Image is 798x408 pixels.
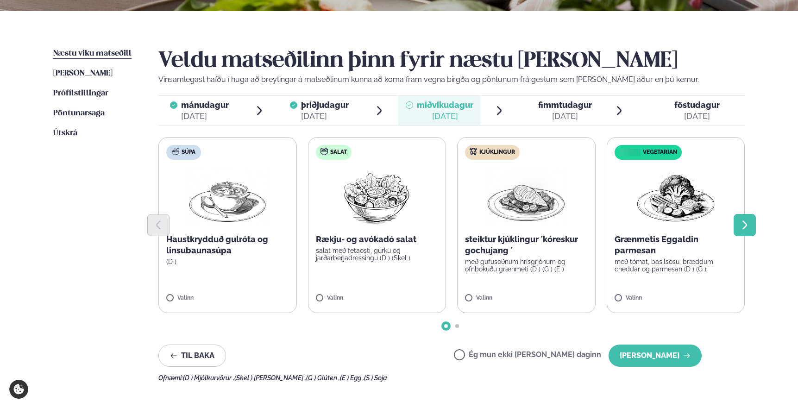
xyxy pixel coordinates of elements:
[479,149,515,156] span: Kjúklingur
[364,374,387,382] span: (S ) Soja
[301,100,349,110] span: þriðjudagur
[615,258,737,273] p: með tómat, basilsósu, bræddum cheddar og parmesan (D ) (G )
[674,111,720,122] div: [DATE]
[53,128,77,139] a: Útskrá
[172,148,179,155] img: soup.svg
[465,258,588,273] p: með gufusoðnum hrísgrjónum og ofnbökuðu grænmeti (D ) (G ) (E )
[53,69,113,77] span: [PERSON_NAME]
[183,374,234,382] span: (D ) Mjólkurvörur ,
[181,111,229,122] div: [DATE]
[336,167,418,226] img: Salad.png
[320,148,328,155] img: salad.svg
[470,148,477,155] img: chicken.svg
[485,167,567,226] img: Chicken-breast.png
[53,88,108,99] a: Prófílstillingar
[234,374,306,382] span: (Skel ) [PERSON_NAME] ,
[158,48,745,74] h2: Veldu matseðilinn þinn fyrir næstu [PERSON_NAME]
[330,149,347,156] span: Salat
[53,48,132,59] a: Næstu viku matseðill
[166,258,289,265] p: (D )
[609,345,702,367] button: [PERSON_NAME]
[734,214,756,236] button: Next slide
[455,324,459,328] span: Go to slide 2
[465,234,588,256] p: steiktur kjúklingur ´kóreskur gochujang ´
[340,374,364,382] span: (E ) Egg ,
[53,109,105,117] span: Pöntunarsaga
[166,234,289,256] p: Haustkrydduð gulróta og linsubaunasúpa
[538,100,592,110] span: fimmtudagur
[53,129,77,137] span: Útskrá
[53,68,113,79] a: [PERSON_NAME]
[615,234,737,256] p: Grænmetis Eggaldin parmesan
[53,108,105,119] a: Pöntunarsaga
[181,100,229,110] span: mánudagur
[635,167,716,226] img: Vegan.png
[53,89,108,97] span: Prófílstillingar
[674,100,720,110] span: föstudagur
[158,374,745,382] div: Ofnæmi:
[538,111,592,122] div: [DATE]
[617,148,642,157] img: icon
[417,111,473,122] div: [DATE]
[306,374,340,382] span: (G ) Glúten ,
[182,149,195,156] span: Súpa
[147,214,170,236] button: Previous slide
[301,111,349,122] div: [DATE]
[316,247,439,262] p: salat með fetaosti, gúrku og jarðarberjadressingu (D ) (Skel )
[316,234,439,245] p: Rækju- og avókadó salat
[53,50,132,57] span: Næstu viku matseðill
[643,149,677,156] span: Vegetarian
[417,100,473,110] span: miðvikudagur
[444,324,448,328] span: Go to slide 1
[158,345,226,367] button: Til baka
[158,74,745,85] p: Vinsamlegast hafðu í huga að breytingar á matseðlinum kunna að koma fram vegna birgða og pöntunum...
[9,380,28,399] a: Cookie settings
[187,167,268,226] img: Soup.png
